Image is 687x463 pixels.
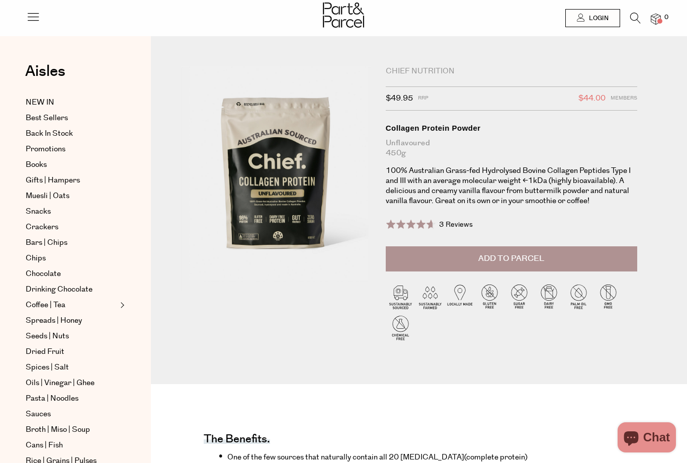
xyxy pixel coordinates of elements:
[26,237,67,249] span: Bars | Chips
[26,268,61,280] span: Chocolate
[26,190,69,202] span: Muesli | Oats
[26,143,65,155] span: Promotions
[386,123,637,133] div: Collagen Protein Powder
[26,361,69,374] span: Spices | Salt
[26,346,117,358] a: Dried Fruit
[26,299,117,311] a: Coffee | Tea
[26,268,117,280] a: Chocolate
[386,92,413,105] span: $49.95
[386,313,415,342] img: P_P-ICONS-Live_Bec_V11_Chemical_Free.svg
[26,408,117,420] a: Sauces
[26,190,117,202] a: Muesli | Oats
[26,284,93,296] span: Drinking Chocolate
[26,377,95,389] span: Oils | Vinegar | Ghee
[445,282,475,311] img: P_P-ICONS-Live_Bec_V11_Locally_Made_2.svg
[26,128,73,140] span: Back In Stock
[26,221,58,233] span: Crackers
[415,282,445,311] img: P_P-ICONS-Live_Bec_V11_Sustainable_Farmed.svg
[26,424,90,436] span: Broth | Miso | Soup
[26,159,47,171] span: Books
[475,282,504,311] img: P_P-ICONS-Live_Bec_V11_Gluten_Free.svg
[26,330,69,342] span: Seeds | Nuts
[26,393,78,405] span: Pasta | Noodles
[26,315,117,327] a: Spreads | Honey
[26,221,117,233] a: Crackers
[651,14,661,24] a: 0
[26,252,117,264] a: Chips
[504,282,534,311] img: P_P-ICONS-Live_Bec_V11_Sugar_Free.svg
[26,159,117,171] a: Books
[26,377,117,389] a: Oils | Vinegar | Ghee
[26,143,117,155] a: Promotions
[386,66,637,76] div: Chief Nutrition
[615,422,679,455] inbox-online-store-chat: Shopify online store chat
[26,237,117,249] a: Bars | Chips
[26,252,46,264] span: Chips
[26,97,117,109] a: NEW IN
[662,13,671,22] span: 0
[181,66,371,290] img: Collagen Protein Powder
[26,361,117,374] a: Spices | Salt
[418,92,428,105] span: RRP
[26,112,68,124] span: Best Sellers
[386,282,415,311] img: P_P-ICONS-Live_Bec_V11_Sustainable_Sourced.svg
[26,439,117,451] a: Cans | Fish
[26,174,80,187] span: Gifts | Hampers
[118,299,125,311] button: Expand/Collapse Coffee | Tea
[227,452,528,462] span: (complete protein)
[204,437,270,444] h4: The benefits.
[26,393,117,405] a: Pasta | Noodles
[227,452,464,462] span: One of the few sources that naturally contain all 20 [MEDICAL_DATA]
[386,138,637,158] div: Unflavoured 450g
[26,346,64,358] span: Dried Fruit
[26,128,117,140] a: Back In Stock
[26,284,117,296] a: Drinking Chocolate
[578,92,606,105] span: $44.00
[593,282,623,311] img: P_P-ICONS-Live_Bec_V11_GMO_Free.svg
[586,14,609,23] span: Login
[26,424,117,436] a: Broth | Miso | Soup
[26,315,82,327] span: Spreads | Honey
[26,206,51,218] span: Snacks
[478,253,544,264] span: Add to Parcel
[26,206,117,218] a: Snacks
[26,97,54,109] span: NEW IN
[26,330,117,342] a: Seeds | Nuts
[26,439,63,451] span: Cans | Fish
[26,174,117,187] a: Gifts | Hampers
[26,112,117,124] a: Best Sellers
[564,282,593,311] img: P_P-ICONS-Live_Bec_V11_Palm_Oil_Free.svg
[25,64,65,89] a: Aisles
[25,60,65,82] span: Aisles
[439,220,473,230] span: 3 Reviews
[26,299,65,311] span: Coffee | Tea
[386,246,637,271] button: Add to Parcel
[386,166,637,206] p: 100% Australian Grass-fed Hydrolysed Bovine Collagen Peptides Type I and III with an average mole...
[26,408,51,420] span: Sauces
[611,92,637,105] span: Members
[565,9,620,27] a: Login
[534,282,564,311] img: P_P-ICONS-Live_Bec_V11_Dairy_Free.svg
[323,3,364,28] img: Part&Parcel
